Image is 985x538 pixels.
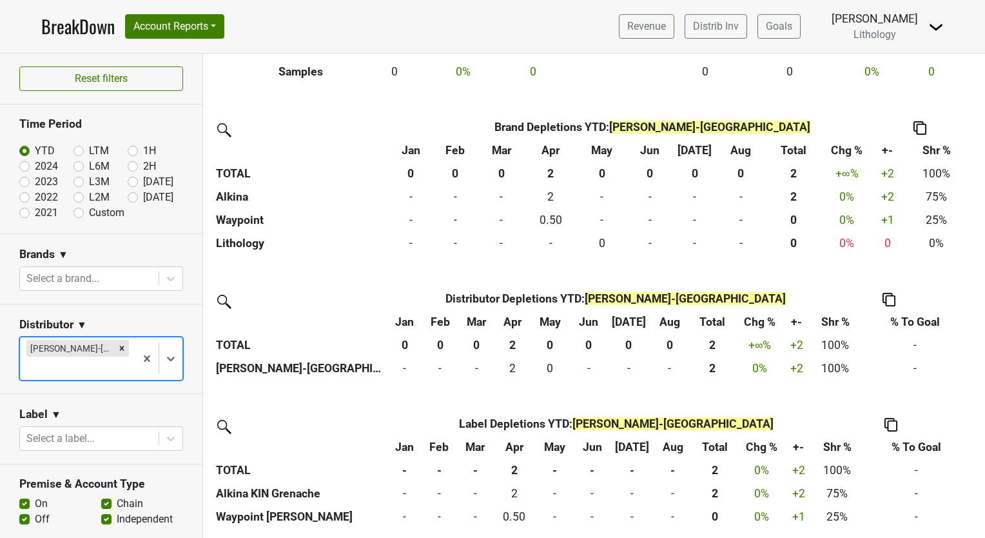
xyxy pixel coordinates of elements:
[717,232,765,255] td: 0
[117,496,143,512] label: Chain
[663,60,748,83] td: 0
[650,334,689,357] th: 0
[478,139,525,162] th: Mar: activate to sort column ascending
[692,435,738,459] th: Total: activate to sort column ascending
[835,167,859,180] span: +∞%
[387,310,422,334] th: Jan: activate to sort column ascending
[89,205,124,221] label: Custom
[787,360,806,377] div: +2
[387,459,422,482] th: -
[433,232,478,255] td: 0
[422,334,457,357] th: 0
[213,482,387,505] th: Alkina KIN Grenache
[654,482,692,505] td: 0
[738,435,786,459] th: Chg %: activate to sort column ascending
[503,60,563,83] td: 0
[433,162,478,185] th: 0
[630,188,670,205] div: -
[390,508,419,525] div: -
[494,482,534,505] td: 1.5
[650,357,689,380] td: 0
[424,60,503,83] td: 0 %
[481,212,522,228] div: -
[422,310,457,334] th: Feb: activate to sort column ascending
[495,310,529,334] th: Apr: activate to sort column ascending
[389,139,433,162] th: Jan: activate to sort column ascending
[657,485,688,502] div: -
[387,334,422,357] th: 0
[457,435,494,459] th: Mar: activate to sort column ascending
[673,232,717,255] td: 0
[35,496,48,512] label: On
[35,190,58,205] label: 2022
[738,505,786,528] td: 0 %
[213,357,387,380] th: [PERSON_NAME]-[GEOGRAPHIC_DATA]
[650,310,689,334] th: Aug: activate to sort column ascending
[607,310,650,334] th: Jul: activate to sort column ascending
[117,512,173,527] label: Independent
[748,339,772,352] span: +∞%
[213,334,387,357] th: TOTAL
[458,357,496,380] td: 0
[436,188,475,205] div: -
[213,290,233,311] img: filter
[530,334,571,357] th: 0
[534,482,574,505] td: 0
[213,310,387,334] th: &nbsp;: activate to sort column ascending
[574,360,604,377] div: -
[689,334,736,357] th: 2
[689,310,736,334] th: Total: activate to sort column ascending
[610,505,654,528] td: 0
[425,485,454,502] div: -
[863,459,970,482] td: -
[863,482,970,505] td: -
[213,415,233,436] img: filter
[422,357,457,380] td: 0
[607,357,650,380] td: 0
[823,232,871,255] td: 0 %
[580,235,624,252] div: 0
[720,212,762,228] div: -
[497,485,531,502] div: 2
[654,360,686,377] div: -
[904,162,969,185] td: 100%
[738,482,786,505] td: 0 %
[789,508,808,525] div: +1
[863,435,970,459] th: % To Goal: activate to sort column ascending
[530,357,571,380] td: 0
[433,208,478,232] td: 0
[928,19,944,35] img: Dropdown Menu
[881,167,894,180] span: +2
[610,360,647,377] div: -
[736,310,783,334] th: Chg %: activate to sort column ascending
[89,174,110,190] label: L3M
[534,459,574,482] th: -
[494,459,534,482] th: 2
[673,162,717,185] th: 0
[494,505,534,528] td: 0.5
[534,505,574,528] td: 0
[35,174,58,190] label: 2023
[736,357,783,380] td: 0 %
[436,235,475,252] div: -
[654,435,692,459] th: Aug: activate to sort column ascending
[784,310,809,334] th: +-: activate to sort column ascending
[528,235,573,252] div: -
[213,505,387,528] th: Waypoint [PERSON_NAME]
[580,188,624,205] div: -
[809,310,861,334] th: Shr %: activate to sort column ascending
[571,310,607,334] th: Jun: activate to sort column ascending
[436,212,475,228] div: -
[528,188,573,205] div: 2
[433,115,872,139] th: Brand Depletions YTD :
[673,185,717,208] td: 0
[387,435,422,459] th: Jan: activate to sort column ascending
[495,334,529,357] th: 2
[823,139,871,162] th: Chg %: activate to sort column ascending
[610,435,654,459] th: Jul: activate to sort column ascending
[765,162,823,185] th: 2
[765,185,823,208] th: 1.500
[143,174,173,190] label: [DATE]
[533,360,567,377] div: 0
[213,185,389,208] th: Alkina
